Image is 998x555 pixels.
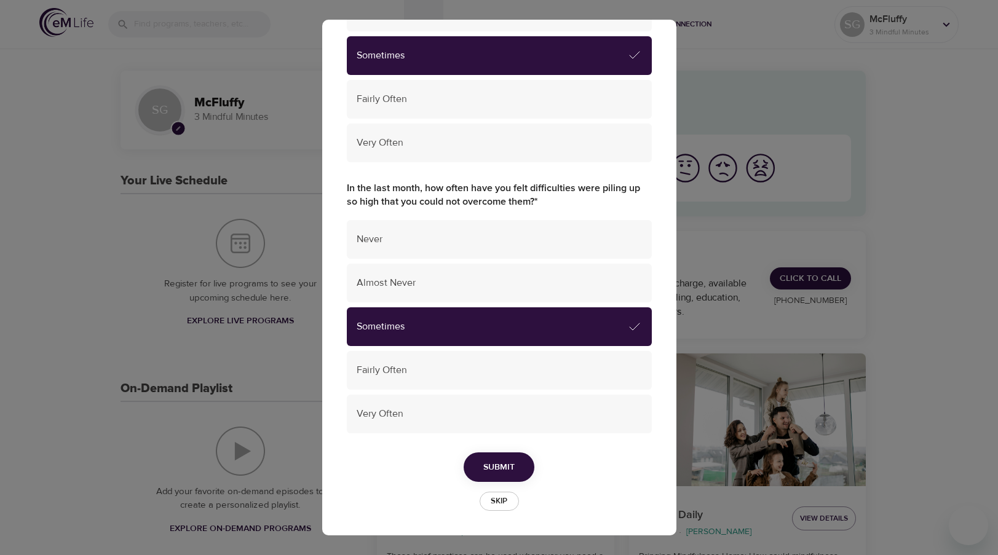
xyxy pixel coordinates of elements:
span: Sometimes [357,49,627,63]
span: Sometimes [357,320,627,334]
label: In the last month, how often have you felt difficulties were piling up so high that you could not... [347,181,652,210]
span: Never [357,232,642,246]
button: Skip [480,492,519,511]
span: Very Often [357,407,642,421]
button: Submit [464,452,534,482]
span: Submit [483,460,515,475]
span: Skip [486,494,513,508]
span: Very Often [357,136,642,150]
span: Almost Never [357,276,642,290]
span: Fairly Often [357,363,642,377]
span: Fairly Often [357,92,642,106]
